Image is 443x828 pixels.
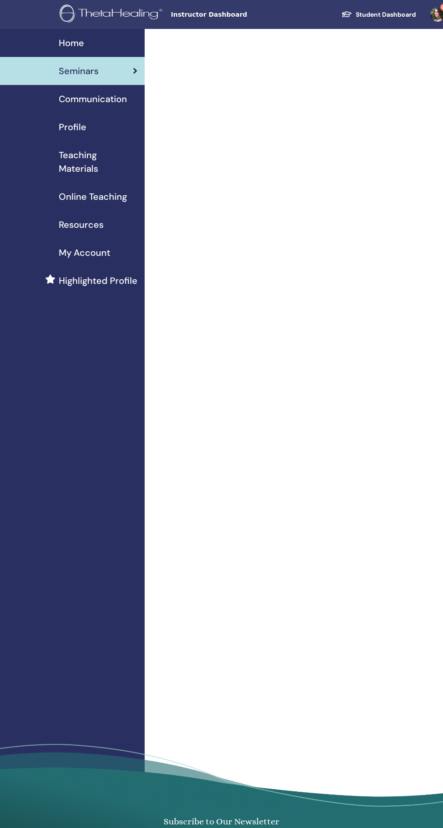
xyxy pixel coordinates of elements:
[59,120,86,134] span: Profile
[59,92,127,106] span: Communication
[341,10,352,18] img: graduation-cap-white.svg
[59,148,137,175] span: Teaching Materials
[60,5,165,25] img: logo.png
[59,190,127,203] span: Online Teaching
[59,36,84,50] span: Home
[117,816,326,827] h4: Subscribe to Our Newsletter
[59,218,104,231] span: Resources
[334,6,423,23] a: Student Dashboard
[171,10,306,19] span: Instructor Dashboard
[59,274,137,287] span: Highlighted Profile
[59,246,110,259] span: My Account
[59,64,99,78] span: Seminars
